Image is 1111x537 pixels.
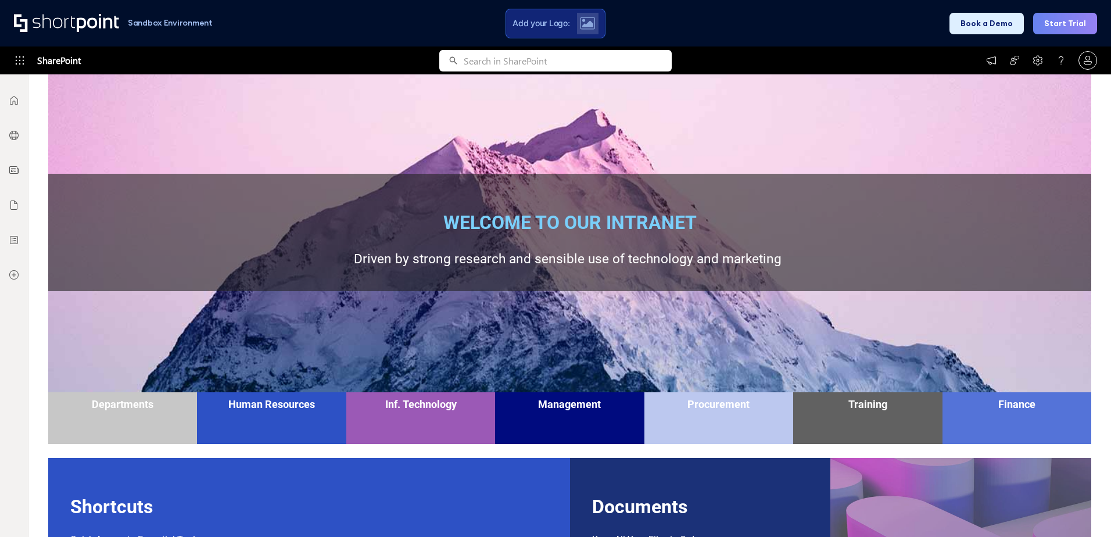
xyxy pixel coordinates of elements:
[945,398,1088,410] div: Finance
[37,46,81,74] span: SharePoint
[349,398,492,410] div: Inf. Technology
[647,398,790,410] div: Procurement
[70,496,153,518] span: Shortcuts
[949,13,1024,34] button: Book a Demo
[128,20,213,26] h1: Sandbox Environment
[51,398,194,410] div: Departments
[513,18,569,28] span: Add your Logo:
[1033,13,1097,34] button: Start Trial
[464,50,672,71] input: Search in SharePoint
[796,398,939,410] div: Training
[592,496,687,518] span: Documents
[443,212,697,234] span: WELCOME TO OUR INTRANET
[580,17,595,30] img: Upload logo
[354,251,782,267] span: Driven by strong research and sensible use of technology and marketing
[498,398,641,410] div: Management
[200,398,343,410] div: Human Resources
[902,402,1111,537] iframe: Chat Widget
